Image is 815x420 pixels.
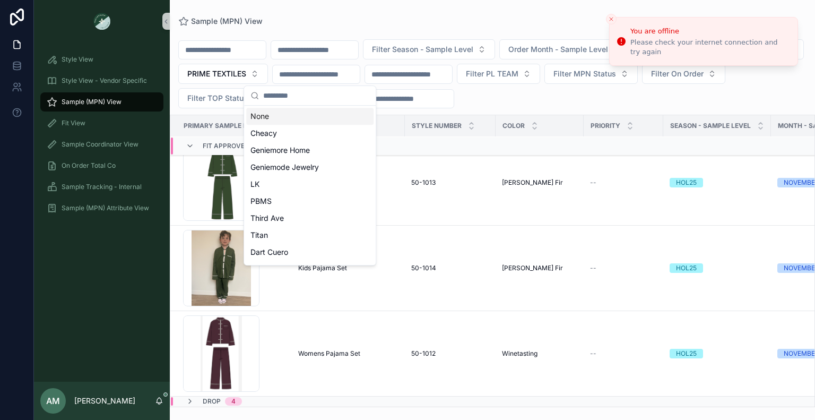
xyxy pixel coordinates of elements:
a: -- [590,178,657,187]
button: Select Button [544,64,638,84]
span: Fit Approved [203,142,249,150]
span: Color [502,122,525,130]
a: HOL25 [670,178,765,187]
a: Fit View [40,114,163,133]
span: Filter PL TEAM [466,68,518,79]
a: -- [590,264,657,272]
span: Sample (MPN) View [62,98,122,106]
a: 50-1013 [411,178,489,187]
span: Sample Coordinator View [62,140,138,149]
span: Geniemode Jewelry [250,162,319,173]
span: Filter On Order [651,68,704,79]
img: App logo [93,13,110,30]
a: Sample Tracking - Internal [40,177,163,196]
span: Season - Sample Level [670,122,751,130]
span: Sample (MPN) View [191,16,263,27]
div: Suggestions [244,106,376,265]
a: -- [590,349,657,358]
span: Womens Pajama Set [298,349,360,358]
span: PRIORITY [591,122,620,130]
div: You are offline [630,26,789,37]
div: HOL25 [676,349,697,358]
a: Style View - Vendor Specific [40,71,163,90]
span: Filter MPN Status [553,68,616,79]
span: Kids Pajama Set [298,264,347,272]
a: On Order Total Co [40,156,163,175]
span: Filter Season - Sample Level [372,44,473,55]
a: 50-1014 [411,264,489,272]
span: Order Month - Sample Level [508,44,608,55]
span: Third Ave [250,213,284,224]
span: Filter TOP Status [187,93,248,104]
span: [PERSON_NAME] Fir [502,264,563,272]
span: 50-1013 [411,178,436,187]
a: Womens Pajama Set [298,349,398,358]
a: [PERSON_NAME] Fir [502,178,577,187]
button: Select Button [642,64,725,84]
div: None [246,108,374,125]
button: Close toast [606,14,617,24]
span: Dart Cuero [250,247,288,258]
button: Select Button [178,64,268,84]
p: [PERSON_NAME] [74,396,135,406]
span: On Order Total Co [62,161,116,170]
div: Please check your internet connection and try again [630,38,789,57]
button: Select Button [499,39,630,59]
a: [PERSON_NAME] Fir [502,264,577,272]
button: Select Button [178,88,270,108]
a: Sample (MPN) View [178,16,263,27]
div: HOL25 [676,263,697,273]
span: Style View [62,55,93,64]
span: PRIME TEXTILES [187,68,246,79]
span: Sample (MPN) Attribute View [62,204,149,212]
span: PRIMARY SAMPLE PHOTO [184,122,266,130]
a: Style View [40,50,163,69]
span: Sample Tracking - Internal [62,183,142,191]
span: Style View - Vendor Specific [62,76,147,85]
a: 50-1012 [411,349,489,358]
span: Akrobatikastle [250,264,301,275]
span: AM [46,395,60,407]
button: Select Button [363,39,495,59]
span: 50-1014 [411,264,436,272]
span: PBMS [250,196,272,207]
span: -- [590,349,596,358]
span: Geniemore Home [250,145,310,156]
div: HOL25 [676,178,697,187]
span: Drop [203,397,221,406]
div: scrollable content [34,42,170,232]
a: HOL25 [670,349,765,358]
span: Fit View [62,119,85,127]
span: -- [590,264,596,272]
span: Titan [250,230,268,241]
a: Sample (MPN) Attribute View [40,199,163,218]
div: 4 [231,397,236,406]
span: -- [590,178,596,187]
span: Winetasting [502,349,537,358]
a: Sample (MPN) View [40,92,163,112]
a: Winetasting [502,349,577,358]
a: Kids Pajama Set [298,264,398,272]
span: Cheacy [250,128,277,139]
a: HOL25 [670,263,765,273]
button: Select Button [457,64,540,84]
a: Sample Coordinator View [40,135,163,154]
span: LK [250,179,259,190]
span: 50-1012 [411,349,436,358]
span: Style Number [412,122,462,130]
span: [PERSON_NAME] Fir [502,178,563,187]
